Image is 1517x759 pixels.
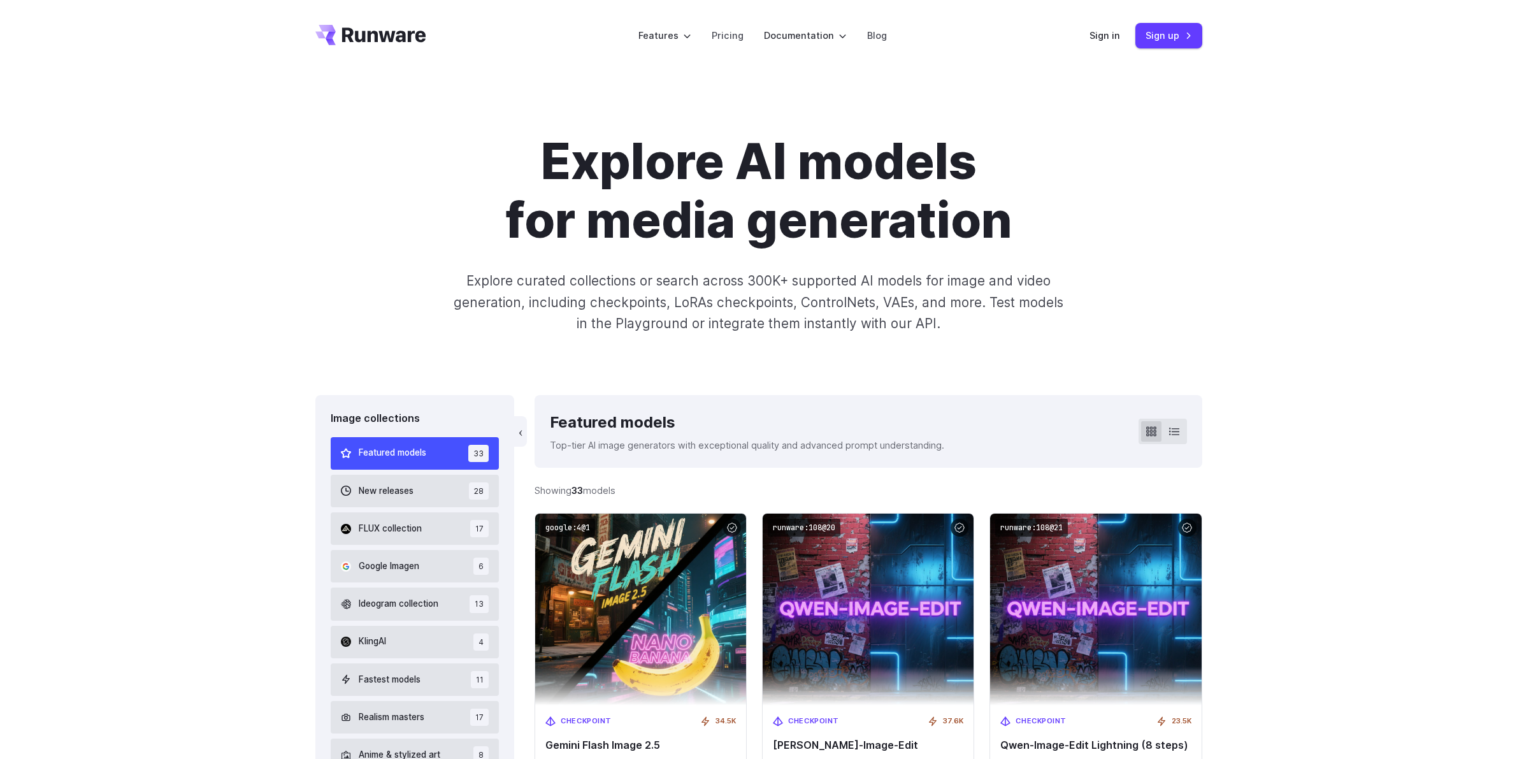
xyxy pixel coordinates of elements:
[535,483,615,498] div: Showing models
[359,522,422,536] span: FLUX collection
[763,514,974,705] img: Qwen‑Image‑Edit
[773,739,963,751] span: [PERSON_NAME]‑Image‑Edit
[540,519,595,537] code: google:4@1
[550,438,944,452] p: Top-tier AI image generators with exceptional quality and advanced prompt understanding.
[359,673,421,687] span: Fastest models
[315,25,426,45] a: Go to /
[359,635,386,649] span: KlingAI
[331,512,500,545] button: FLUX collection 17
[331,475,500,507] button: New releases 28
[1016,716,1067,727] span: Checkpoint
[995,519,1068,537] code: runware:108@21
[331,701,500,734] button: Realism masters 17
[990,514,1201,705] img: Qwen‑Image‑Edit Lightning (8 steps)
[561,716,612,727] span: Checkpoint
[359,597,438,611] span: Ideogram collection
[470,520,489,537] span: 17
[638,28,691,43] label: Features
[470,595,489,612] span: 13
[1000,739,1191,751] span: Qwen‑Image‑Edit Lightning (8 steps)
[331,437,500,470] button: Featured models 33
[468,445,489,462] span: 33
[514,416,527,447] button: ‹
[1172,716,1191,727] span: 23.5K
[473,558,489,575] span: 6
[331,588,500,620] button: Ideogram collection 13
[469,482,489,500] span: 28
[331,410,500,427] div: Image collections
[572,485,583,496] strong: 33
[715,716,736,727] span: 34.5K
[1089,28,1120,43] a: Sign in
[404,133,1114,250] h1: Explore AI models for media generation
[359,560,419,574] span: Google Imagen
[712,28,744,43] a: Pricing
[1135,23,1202,48] a: Sign up
[470,709,489,726] span: 17
[545,739,736,751] span: Gemini Flash Image 2.5
[943,716,963,727] span: 37.6K
[359,711,424,725] span: Realism masters
[331,550,500,582] button: Google Imagen 6
[788,716,839,727] span: Checkpoint
[535,514,746,705] img: Gemini Flash Image 2.5
[768,519,840,537] code: runware:108@20
[448,270,1068,334] p: Explore curated collections or search across 300K+ supported AI models for image and video genera...
[473,633,489,651] span: 4
[331,663,500,696] button: Fastest models 11
[550,410,944,435] div: Featured models
[471,671,489,688] span: 11
[359,446,426,460] span: Featured models
[331,626,500,658] button: KlingAI 4
[764,28,847,43] label: Documentation
[867,28,887,43] a: Blog
[359,484,413,498] span: New releases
